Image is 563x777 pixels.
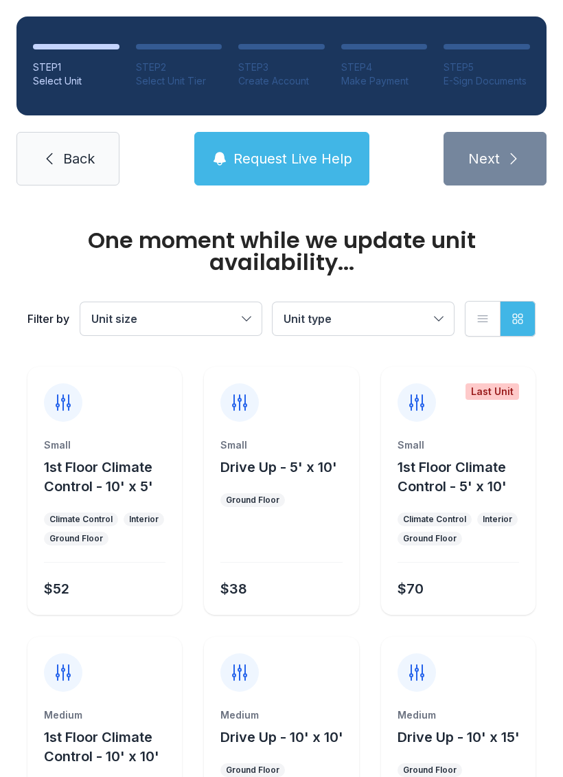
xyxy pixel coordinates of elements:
[63,149,95,168] span: Back
[136,74,222,88] div: Select Unit Tier
[220,728,343,747] button: Drive Up - 10' x 10'
[44,579,69,598] div: $52
[398,708,519,722] div: Medium
[226,495,279,506] div: Ground Floor
[398,729,520,745] span: Drive Up - 10' x 15'
[220,729,343,745] span: Drive Up - 10' x 10'
[398,458,530,496] button: 1st Floor Climate Control - 5' x 10'
[44,459,153,495] span: 1st Floor Climate Control - 10' x 5'
[44,728,176,766] button: 1st Floor Climate Control - 10' x 10'
[220,458,337,477] button: Drive Up - 5' x 10'
[483,514,512,525] div: Interior
[233,149,352,168] span: Request Live Help
[398,728,520,747] button: Drive Up - 10' x 15'
[220,438,342,452] div: Small
[44,708,165,722] div: Medium
[403,533,457,544] div: Ground Floor
[49,514,113,525] div: Climate Control
[466,383,519,400] div: Last Unit
[238,60,325,74] div: STEP 3
[273,302,454,335] button: Unit type
[398,459,507,495] span: 1st Floor Climate Control - 5' x 10'
[398,438,519,452] div: Small
[136,60,222,74] div: STEP 2
[220,579,247,598] div: $38
[220,459,337,475] span: Drive Up - 5' x 10'
[44,729,159,765] span: 1st Floor Climate Control - 10' x 10'
[226,765,279,776] div: Ground Floor
[44,438,165,452] div: Small
[33,74,119,88] div: Select Unit
[403,514,466,525] div: Climate Control
[341,74,428,88] div: Make Payment
[444,74,530,88] div: E-Sign Documents
[238,74,325,88] div: Create Account
[468,149,500,168] span: Next
[220,708,342,722] div: Medium
[341,60,428,74] div: STEP 4
[49,533,103,544] div: Ground Floor
[33,60,119,74] div: STEP 1
[91,312,137,326] span: Unit size
[129,514,159,525] div: Interior
[27,311,69,327] div: Filter by
[284,312,332,326] span: Unit type
[403,765,457,776] div: Ground Floor
[80,302,262,335] button: Unit size
[444,60,530,74] div: STEP 5
[398,579,424,598] div: $70
[44,458,176,496] button: 1st Floor Climate Control - 10' x 5'
[27,229,536,273] div: One moment while we update unit availability...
